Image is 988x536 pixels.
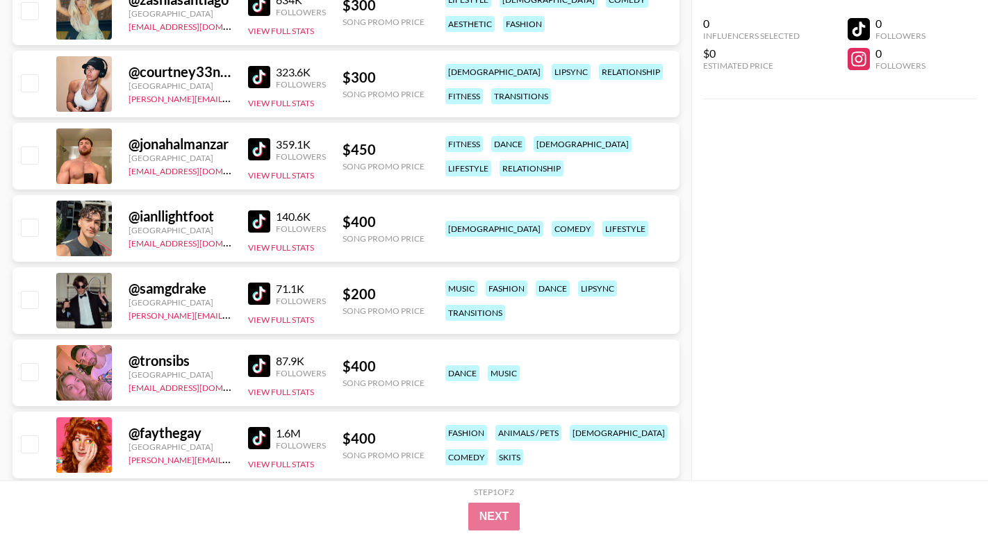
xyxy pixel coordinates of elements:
img: TikTok [248,66,270,88]
img: TikTok [248,355,270,377]
div: fitness [445,88,483,104]
iframe: Drift Widget Chat Controller [919,467,971,519]
div: comedy [552,221,594,237]
div: Song Promo Price [343,450,425,460]
div: dance [491,136,525,152]
div: Song Promo Price [343,17,425,27]
div: Song Promo Price [343,305,425,316]
img: TikTok [248,283,270,305]
button: Next [468,503,520,530]
div: 0 [703,17,800,31]
div: transitions [445,305,505,321]
div: @ samgdrake [129,280,231,297]
div: 1.6M [276,426,326,440]
a: [EMAIL_ADDRESS][DOMAIN_NAME] [129,163,268,176]
div: Song Promo Price [343,378,425,388]
div: lipsync [578,280,617,296]
div: Song Promo Price [343,161,425,171]
button: View Full Stats [248,98,314,108]
div: @ jonahalmanzar [129,135,231,153]
div: relationship [500,160,563,176]
a: [EMAIL_ADDRESS][DOMAIN_NAME] [129,235,268,249]
div: Followers [276,440,326,451]
div: 87.9K [276,354,326,368]
div: @ tronsibs [129,352,231,369]
div: Followers [276,368,326,378]
div: [DEMOGRAPHIC_DATA] [570,425,668,441]
img: TikTok [248,138,270,160]
div: fashion [503,16,545,32]
div: 323.6K [276,65,326,79]
a: [PERSON_NAME][EMAIL_ADDRESS][DOMAIN_NAME] [129,308,334,321]
div: 359.1K [276,137,326,151]
button: View Full Stats [248,242,314,253]
div: 71.1K [276,282,326,296]
div: skits [496,449,523,465]
div: $ 300 [343,69,425,86]
div: aesthetic [445,16,495,32]
div: Followers [276,79,326,90]
div: $ 450 [343,141,425,158]
div: lifestyle [445,160,491,176]
div: music [445,280,477,296]
a: [EMAIL_ADDRESS][DOMAIN_NAME] [129,19,268,32]
button: View Full Stats [248,26,314,36]
button: View Full Stats [248,170,314,181]
div: music [488,365,520,381]
div: lipsync [552,64,591,80]
div: Influencers Selected [703,31,800,41]
div: [DEMOGRAPHIC_DATA] [534,136,632,152]
div: 0 [875,17,925,31]
div: Song Promo Price [343,233,425,244]
div: relationship [599,64,663,80]
div: @ faythegay [129,424,231,442]
img: TikTok [248,427,270,449]
div: Followers [875,31,925,41]
div: $ 400 [343,430,425,447]
div: transitions [491,88,551,104]
a: [PERSON_NAME][EMAIL_ADDRESS][DOMAIN_NAME] [129,452,334,465]
div: dance [536,280,570,296]
div: [DEMOGRAPHIC_DATA] [445,221,543,237]
div: Followers [276,296,326,306]
div: [GEOGRAPHIC_DATA] [129,369,231,380]
button: View Full Stats [248,459,314,469]
button: View Full Stats [248,387,314,397]
div: comedy [445,449,488,465]
div: $ 200 [343,285,425,303]
div: [GEOGRAPHIC_DATA] [129,442,231,452]
div: [DEMOGRAPHIC_DATA] [445,64,543,80]
div: Step 1 of 2 [474,487,514,497]
div: Followers [875,60,925,71]
div: animals / pets [495,425,561,441]
div: lifestyle [602,221,648,237]
a: [PERSON_NAME][EMAIL_ADDRESS][DOMAIN_NAME] [129,91,334,104]
div: fitness [445,136,483,152]
div: [GEOGRAPHIC_DATA] [129,297,231,308]
div: $ 400 [343,358,425,375]
div: $0 [703,47,800,60]
div: Followers [276,224,326,234]
div: $ 400 [343,213,425,231]
div: fashion [486,280,527,296]
div: Followers [276,151,326,162]
button: View Full Stats [248,315,314,325]
div: Followers [276,7,326,17]
div: [GEOGRAPHIC_DATA] [129,153,231,163]
div: [GEOGRAPHIC_DATA] [129,81,231,91]
div: fashion [445,425,487,441]
div: 0 [875,47,925,60]
div: [GEOGRAPHIC_DATA] [129,225,231,235]
div: @ courtney33nelson [129,63,231,81]
div: 140.6K [276,210,326,224]
div: Estimated Price [703,60,800,71]
div: @ ianllightfoot [129,208,231,225]
img: TikTok [248,210,270,233]
a: [EMAIL_ADDRESS][DOMAIN_NAME] [129,380,268,393]
div: [GEOGRAPHIC_DATA] [129,8,231,19]
div: Song Promo Price [343,89,425,99]
div: dance [445,365,479,381]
